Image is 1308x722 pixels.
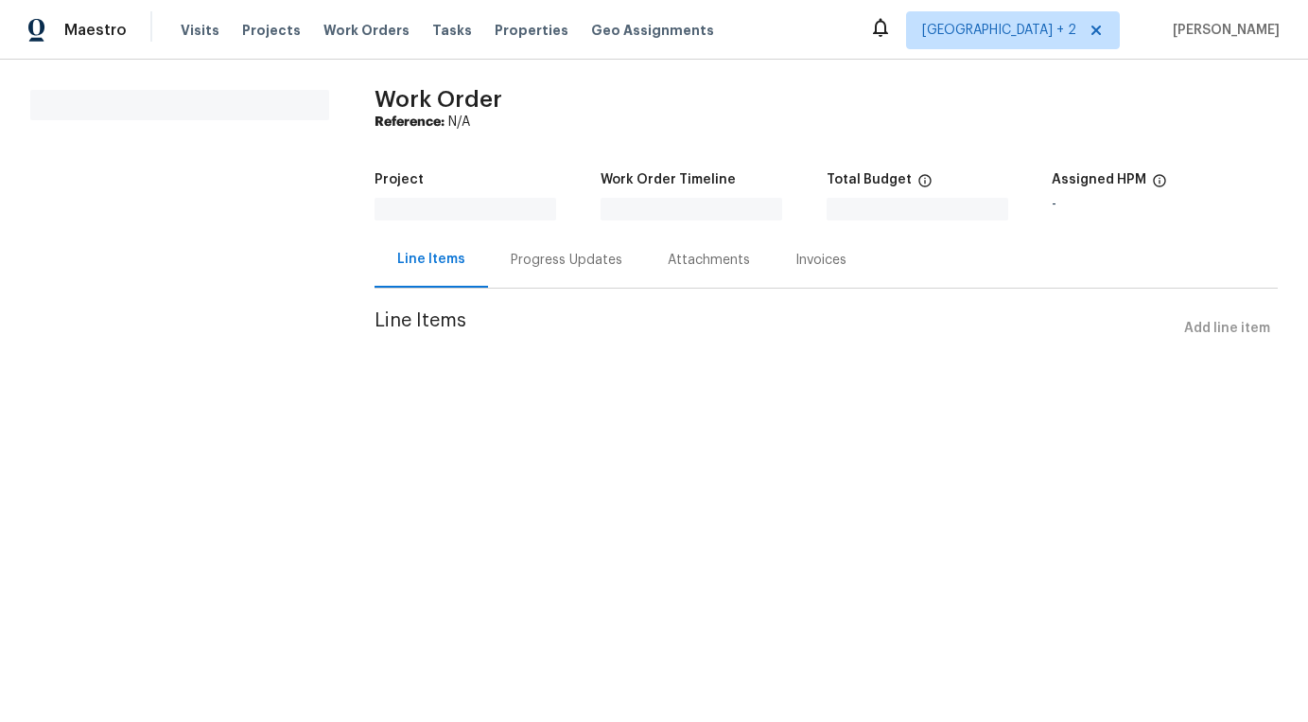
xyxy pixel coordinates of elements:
[323,21,410,40] span: Work Orders
[397,250,465,269] div: Line Items
[432,24,472,37] span: Tasks
[511,251,622,270] div: Progress Updates
[375,113,1278,132] div: N/A
[668,251,750,270] div: Attachments
[375,88,502,111] span: Work Order
[181,21,219,40] span: Visits
[1052,198,1278,211] div: -
[591,21,714,40] span: Geo Assignments
[242,21,301,40] span: Projects
[601,173,736,186] h5: Work Order Timeline
[495,21,568,40] span: Properties
[1165,21,1280,40] span: [PERSON_NAME]
[64,21,127,40] span: Maestro
[922,21,1076,40] span: [GEOGRAPHIC_DATA] + 2
[1152,173,1167,198] span: The hpm assigned to this work order.
[375,173,424,186] h5: Project
[375,311,1177,346] span: Line Items
[1052,173,1146,186] h5: Assigned HPM
[795,251,846,270] div: Invoices
[917,173,933,198] span: The total cost of line items that have been proposed by Opendoor. This sum includes line items th...
[375,115,445,129] b: Reference:
[827,173,912,186] h5: Total Budget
